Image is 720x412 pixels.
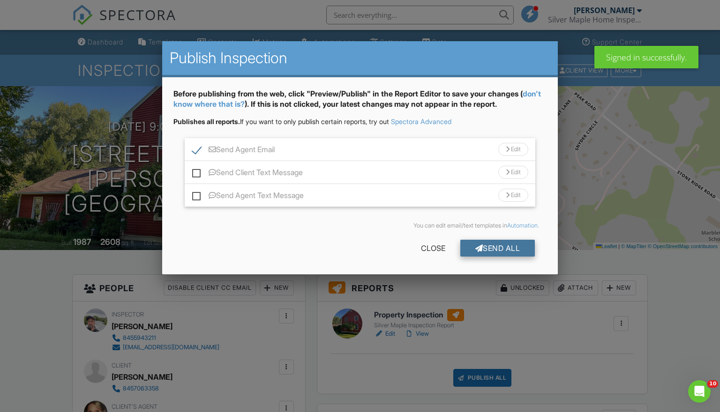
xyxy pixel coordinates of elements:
div: You can edit email/text templates in . [181,222,540,229]
a: Automation [507,222,538,229]
h2: Publish Inspection [170,49,551,67]
div: Close [406,240,460,257]
div: Edit [498,143,528,156]
iframe: Intercom live chat [688,380,711,403]
label: Send Agent Text Message [192,191,304,203]
a: don't know where that is? [173,89,541,109]
a: Spectora Advanced [391,118,451,125]
span: If you want to only publish certain reports, try out [173,118,389,125]
label: Send Agent Email [192,145,275,157]
div: Edit [498,189,528,202]
span: 10 [707,380,718,388]
div: Send All [460,240,535,257]
label: Send Client Text Message [192,168,303,180]
strong: Publishes all reports. [173,118,240,125]
div: Signed in successfully. [594,46,698,68]
div: Edit [498,166,528,179]
div: Before publishing from the web, click "Preview/Publish" in the Report Editor to save your changes... [173,88,547,117]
